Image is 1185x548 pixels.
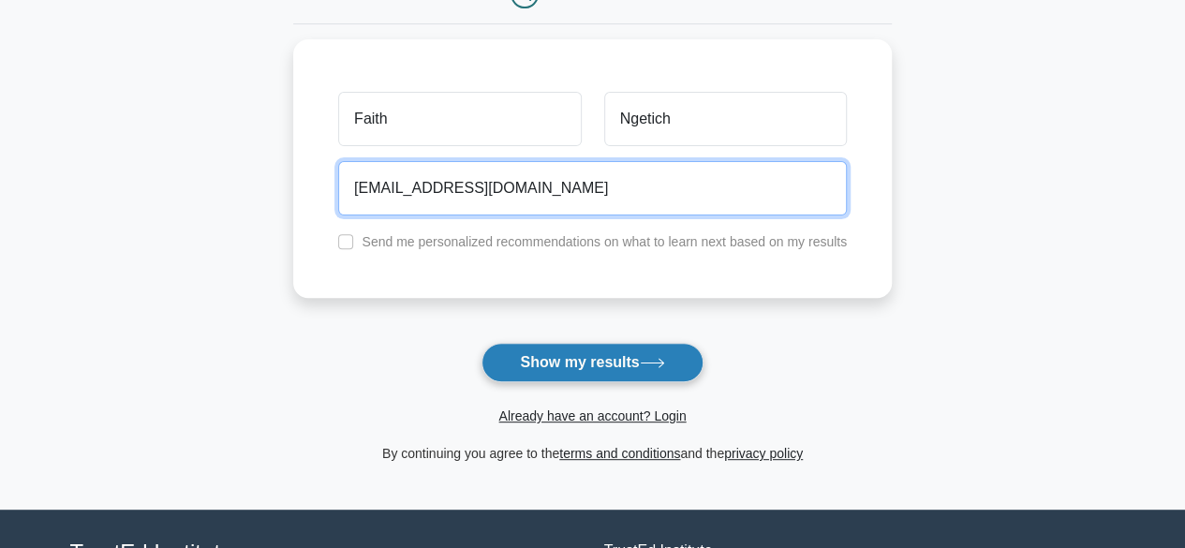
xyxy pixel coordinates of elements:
input: First name [338,92,581,146]
label: Send me personalized recommendations on what to learn next based on my results [362,234,847,249]
div: By continuing you agree to the and the [282,442,903,465]
a: privacy policy [724,446,803,461]
input: Last name [604,92,847,146]
button: Show my results [481,343,703,382]
a: terms and conditions [559,446,680,461]
input: Email [338,161,847,215]
a: Already have an account? Login [498,408,686,423]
